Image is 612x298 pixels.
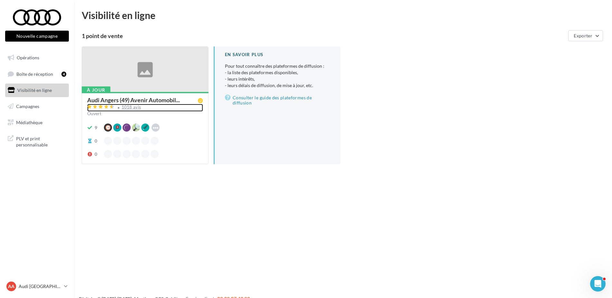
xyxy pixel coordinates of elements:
div: 0 [95,151,97,157]
div: 1018 avis [122,105,141,109]
span: Exporter [574,33,592,38]
a: Médiathèque [4,116,70,129]
span: Campagnes [16,104,39,109]
a: Boîte de réception4 [4,67,70,81]
a: PLV et print personnalisable [4,132,70,151]
a: 1018 avis [87,104,203,112]
li: - leurs intérêts, [225,76,330,82]
a: Consulter le guide des plateformes de diffusion [225,94,330,107]
span: Ouvert [87,111,101,116]
button: Exporter [568,30,603,41]
p: Audi [GEOGRAPHIC_DATA] [19,283,61,290]
a: Campagnes [4,100,70,113]
span: AA [8,283,14,290]
a: AA Audi [GEOGRAPHIC_DATA] [5,280,69,293]
p: Pour tout connaître des plateformes de diffusion : [225,63,330,89]
div: Visibilité en ligne [82,10,604,20]
li: - la liste des plateformes disponibles, [225,69,330,76]
span: Audi Angers (49) Avenir Automobil... [87,97,180,103]
div: 4 [61,72,66,77]
div: 1 point de vente [82,33,566,39]
span: PLV et print personnalisable [16,134,66,148]
span: Visibilité en ligne [17,87,52,93]
div: À jour [82,86,110,94]
div: En savoir plus [225,52,330,58]
a: Opérations [4,51,70,65]
button: Nouvelle campagne [5,31,69,42]
a: Visibilité en ligne [4,84,70,97]
iframe: Intercom live chat [590,276,606,292]
div: 0 [95,138,97,144]
li: - leurs délais de diffusion, de mise à jour, etc. [225,82,330,89]
span: Opérations [17,55,39,60]
span: Boîte de réception [16,71,53,76]
span: Médiathèque [16,119,42,125]
div: 9 [95,124,97,131]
